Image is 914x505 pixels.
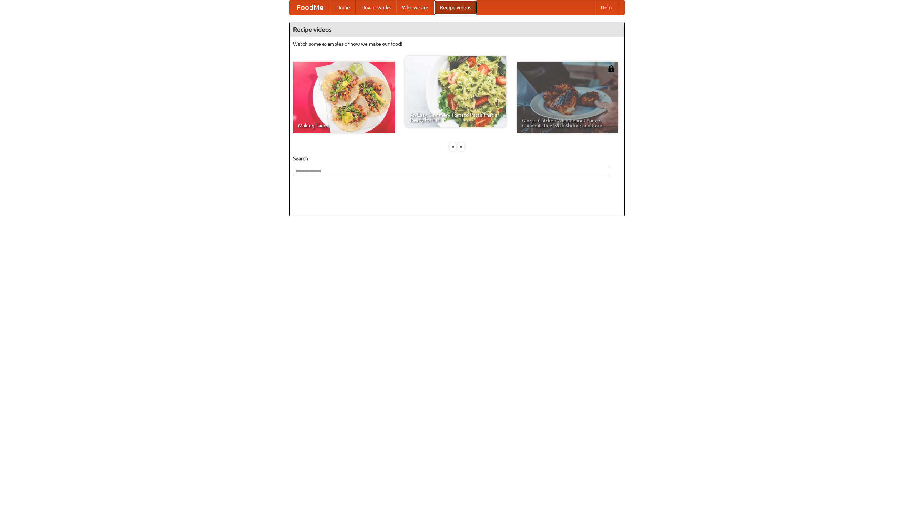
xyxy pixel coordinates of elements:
a: Making Tacos [293,62,395,133]
div: « [450,142,456,151]
div: » [458,142,464,151]
a: How it works [356,0,396,15]
img: 483408.png [608,65,615,72]
a: An Easy, Summery Tomato Pasta That's Ready for Fall [405,56,506,127]
a: Recipe videos [434,0,477,15]
h4: Recipe videos [290,22,624,37]
a: Home [331,0,356,15]
h5: Search [293,155,621,162]
a: Help [595,0,617,15]
span: An Easy, Summery Tomato Pasta That's Ready for Fall [410,112,501,122]
a: FoodMe [290,0,331,15]
span: Making Tacos [298,123,390,128]
p: Watch some examples of how we make our food! [293,40,621,47]
a: Who we are [396,0,434,15]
